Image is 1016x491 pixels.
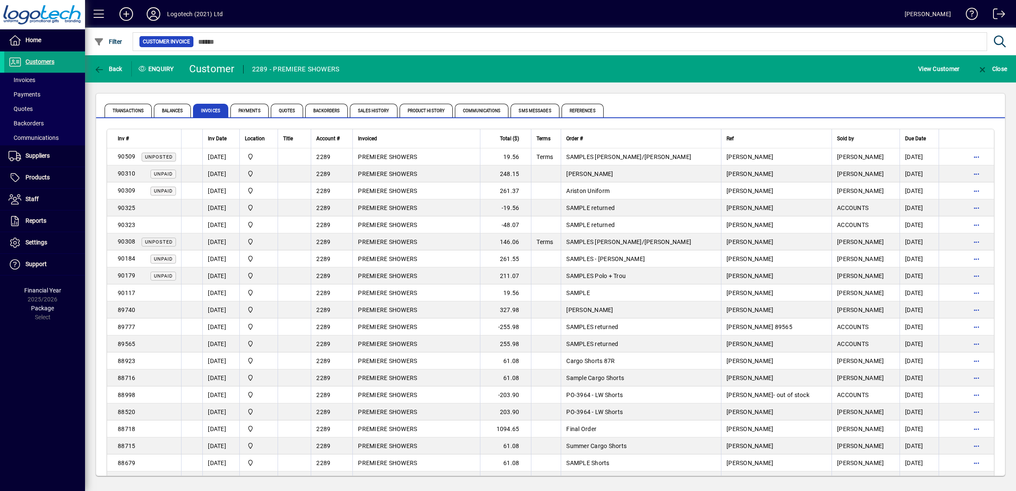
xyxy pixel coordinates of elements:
[94,65,122,72] span: Back
[900,284,939,301] td: [DATE]
[566,221,615,228] span: SAMPLE returned
[208,134,227,143] span: Inv Date
[837,375,884,381] span: [PERSON_NAME]
[316,443,330,449] span: 2289
[316,221,330,228] span: 2289
[202,403,239,420] td: [DATE]
[900,386,939,403] td: [DATE]
[358,134,377,143] span: Invoiced
[316,134,340,143] span: Account #
[358,221,417,228] span: PREMIERE SHOWERS
[316,358,330,364] span: 2289
[31,305,54,312] span: Package
[189,62,235,76] div: Customer
[118,341,135,347] span: 89565
[480,386,531,403] td: -203.90
[837,153,884,160] span: [PERSON_NAME]
[727,443,773,449] span: [PERSON_NAME]
[970,405,983,419] button: More options
[480,267,531,284] td: 211.07
[970,218,983,232] button: More options
[118,307,135,313] span: 89740
[140,6,167,22] button: Profile
[358,341,417,347] span: PREMIERE SHOWERS
[905,7,951,21] div: [PERSON_NAME]
[118,221,135,228] span: 90323
[358,392,417,398] span: PREMIERE SHOWERS
[358,409,417,415] span: PREMIERE SHOWERS
[480,165,531,182] td: 248.15
[118,392,135,398] span: 88998
[26,217,46,224] span: Reports
[837,272,884,279] span: [PERSON_NAME]
[145,239,173,245] span: Unposted
[4,232,85,253] a: Settings
[118,460,135,466] span: 88679
[9,134,59,141] span: Communications
[358,307,417,313] span: PREMIERE SHOWERS
[202,250,239,267] td: [DATE]
[970,422,983,436] button: More options
[4,30,85,51] a: Home
[480,352,531,369] td: 61.08
[566,409,623,415] span: PO-3964 - LW Shorts
[968,61,1016,77] app-page-header-button: Close enquiry
[566,289,590,296] span: SAMPLE
[900,233,939,250] td: [DATE]
[480,454,531,471] td: 61.08
[316,289,330,296] span: 2289
[480,182,531,199] td: 261.37
[245,134,272,143] div: Location
[202,199,239,216] td: [DATE]
[118,204,135,211] span: 90325
[230,104,269,117] span: Payments
[316,341,330,347] span: 2289
[837,392,868,398] span: ACCOUNTS
[9,105,33,112] span: Quotes
[316,426,330,432] span: 2289
[316,170,330,177] span: 2289
[26,37,41,43] span: Home
[193,104,228,117] span: Invoices
[480,335,531,352] td: 255.98
[245,373,272,383] span: Central
[271,104,304,117] span: Quotes
[202,216,239,233] td: [DATE]
[252,62,340,76] div: 2289 - PREMIERE SHOWERS
[566,324,618,330] span: SAMPLES returned
[900,454,939,471] td: [DATE]
[4,189,85,210] a: Staff
[118,134,176,143] div: Inv #
[970,337,983,351] button: More options
[105,104,152,117] span: Transactions
[727,204,773,211] span: [PERSON_NAME]
[358,324,417,330] span: PREMIERE SHOWERS
[900,420,939,437] td: [DATE]
[358,289,417,296] span: PREMIERE SHOWERS
[566,307,613,313] span: [PERSON_NAME]
[837,170,884,177] span: [PERSON_NAME]
[400,104,453,117] span: Product History
[562,104,604,117] span: References
[727,341,773,347] span: [PERSON_NAME]
[480,233,531,250] td: 146.06
[566,134,716,143] div: Order #
[480,437,531,454] td: 61.08
[900,335,939,352] td: [DATE]
[154,256,173,262] span: Unpaid
[245,390,272,400] span: Central
[975,61,1009,77] button: Close
[208,134,234,143] div: Inv Date
[118,255,135,262] span: 90184
[316,255,330,262] span: 2289
[358,443,417,449] span: PREMIERE SHOWERS
[727,392,809,398] span: [PERSON_NAME]- out of stock
[970,269,983,283] button: More options
[727,221,773,228] span: [PERSON_NAME]
[905,134,926,143] span: Due Date
[727,134,734,143] span: Ref
[358,238,417,245] span: PREMIERE SHOWERS
[316,307,330,313] span: 2289
[85,61,132,77] app-page-header-button: Back
[202,420,239,437] td: [DATE]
